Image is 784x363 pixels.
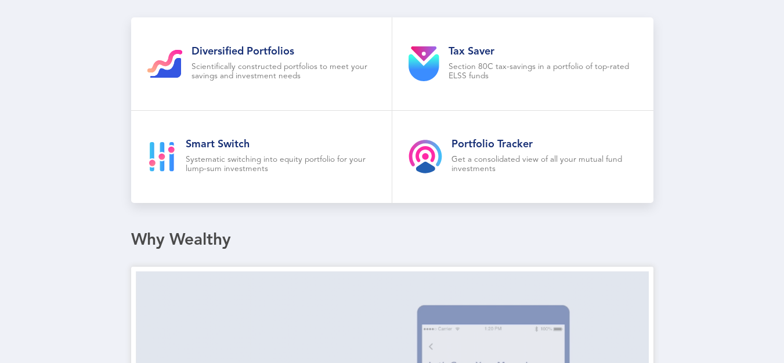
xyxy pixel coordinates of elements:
[131,17,392,110] a: Diversified PortfoliosScientifically constructed portfolios to meet your savings and investment n...
[147,50,182,78] img: gi-goal-icon.svg
[147,142,176,172] img: smart-goal-icon.svg
[192,63,376,81] p: Scientifically constructed portfolios to meet your savings and investment needs
[449,45,637,58] h2: Tax Saver
[451,155,637,174] p: Get a consolidated view of all your mutual fund investments
[192,45,376,58] h2: Diversified Portfolios
[451,138,637,151] h2: Portfolio Tracker
[449,63,637,81] p: Section 80C tax-savings in a portfolio of top-rated ELSS funds
[131,231,653,251] div: Why Wealthy
[186,138,376,151] h2: Smart Switch
[409,140,442,173] img: product-tracker.svg
[131,111,392,204] a: Smart SwitchSystematic switching into equity portfolio for your lump-sum investments
[409,46,439,81] img: product-tax.svg
[392,111,653,204] a: Portfolio TrackerGet a consolidated view of all your mutual fund investments
[186,155,376,174] p: Systematic switching into equity portfolio for your lump-sum investments
[392,17,653,110] a: Tax SaverSection 80C tax-savings in a portfolio of top-rated ELSS funds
